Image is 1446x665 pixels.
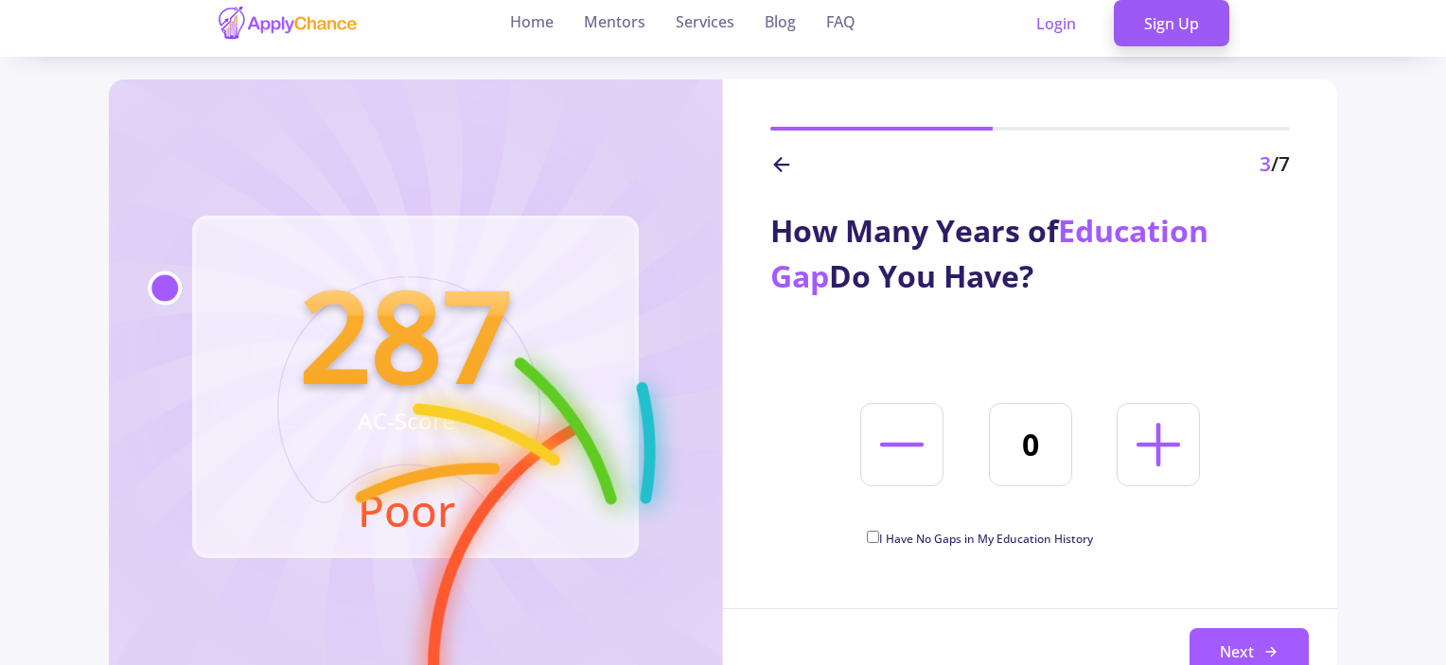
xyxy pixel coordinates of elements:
[1271,150,1290,177] span: /7
[300,249,513,419] text: 287
[358,405,455,436] text: AC-Score
[217,5,359,42] img: applychance logo
[1260,150,1271,177] span: 3
[867,531,879,543] input: I Have No Gaps in My Education History
[770,210,1208,296] span: Education Gap
[770,208,1290,299] div: How Many Years of Do You Have?
[879,531,1093,547] span: I Have No Gaps in My Education History
[358,481,455,539] text: Poor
